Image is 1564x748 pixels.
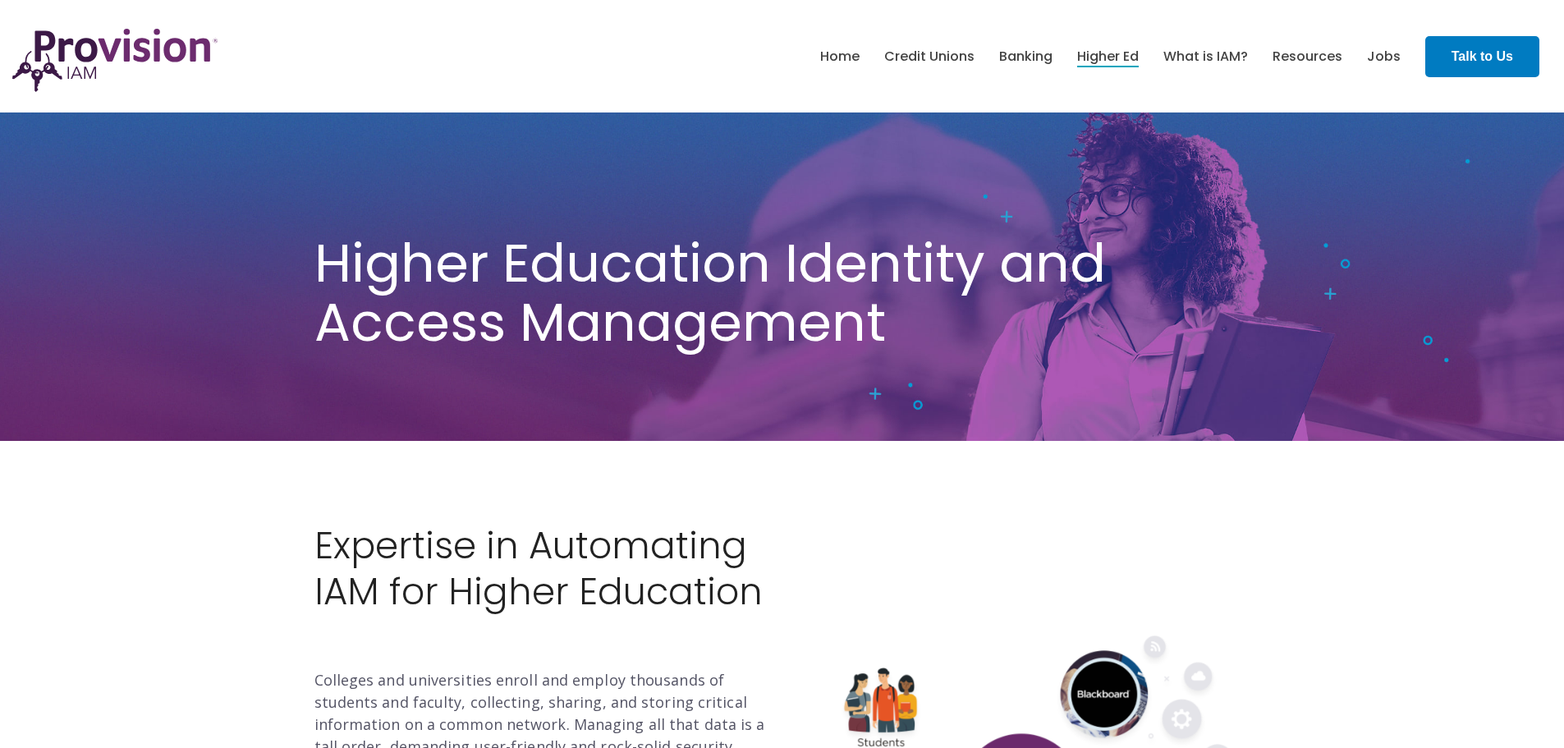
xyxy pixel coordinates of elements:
[1367,43,1401,71] a: Jobs
[884,43,975,71] a: Credit Unions
[808,30,1413,83] nav: menu
[1163,43,1248,71] a: What is IAM?
[1425,36,1539,77] a: Talk to Us
[314,226,1106,360] span: Higher Education Identity and Access Management
[1452,49,1513,63] strong: Talk to Us
[1077,43,1139,71] a: Higher Ed
[1273,43,1342,71] a: Resources
[12,29,218,92] img: ProvisionIAM-Logo-Purple
[999,43,1053,71] a: Banking
[820,43,860,71] a: Home
[314,523,770,662] h2: Expertise in Automating IAM for Higher Education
